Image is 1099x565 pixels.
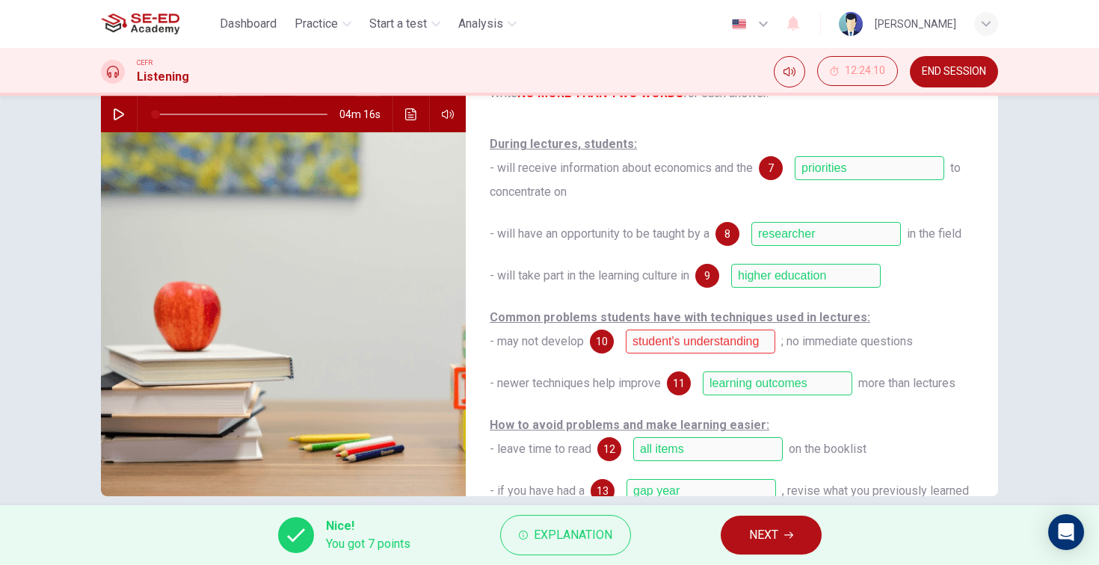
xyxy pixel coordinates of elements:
span: CEFR [137,58,153,68]
span: - may not develop [490,310,870,348]
span: Explanation [534,525,612,546]
u: During lectures, students: [490,137,637,151]
span: Analysis [458,15,503,33]
span: on the booklist [789,442,866,456]
span: ; no immediate questions [781,334,913,348]
u: Common problems students have with techniques used in lectures: [490,310,870,324]
button: END SESSION [910,56,998,87]
img: SE-ED Academy logo [101,9,179,39]
input: all items [633,437,783,461]
span: 11 [673,378,685,389]
span: You got 7 points [326,535,410,553]
h1: Listening [137,68,189,86]
span: - will take part in the learning culture in [490,268,689,282]
u: How to avoid problems and make learning easier: [490,418,769,432]
span: more than lectures [858,376,955,390]
button: Practice [289,10,357,37]
button: Analysis [452,10,523,37]
span: - leave time to read [490,418,769,456]
span: - if you have had a [490,484,585,498]
input: researcher [751,222,901,246]
img: en [730,19,748,30]
button: Explanation [500,515,631,555]
span: Practice [295,15,338,33]
div: Mute [774,56,805,87]
span: 04m 16s [339,96,392,132]
button: Start a test [363,10,446,37]
input: gap year [627,479,776,503]
input: higher education [731,264,881,288]
input: student understanding [626,330,775,353]
button: 12:24:10 [817,56,898,86]
span: 7 [768,163,774,173]
button: NEXT [721,516,822,555]
span: Dashboard [220,15,277,33]
span: , revise what you previously learned [782,484,969,498]
img: Profile picture [839,12,863,36]
span: 10 [596,336,608,347]
span: END SESSION [922,66,986,78]
a: SE-ED Academy logo [101,9,214,39]
div: Open Intercom Messenger [1048,514,1084,550]
span: - will have an opportunity to be taught by a [490,226,709,241]
button: Click to see the audio transcription [399,96,423,132]
span: Start a test [369,15,427,33]
span: - will receive information about economics and the [490,137,753,175]
div: [PERSON_NAME] [875,15,956,33]
span: 9 [704,271,710,281]
button: Dashboard [214,10,283,37]
span: 8 [724,229,730,239]
input: learning outcomes [703,371,852,395]
span: in the field [907,226,961,241]
span: 12 [603,444,615,454]
img: Economics Class [101,132,466,496]
input: priorities [795,156,944,180]
div: Hide [817,56,898,87]
span: 13 [597,486,609,496]
span: Nice! [326,517,410,535]
span: - newer techniques help improve [490,376,661,390]
span: 12:24:10 [845,65,885,77]
span: NEXT [749,525,778,546]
